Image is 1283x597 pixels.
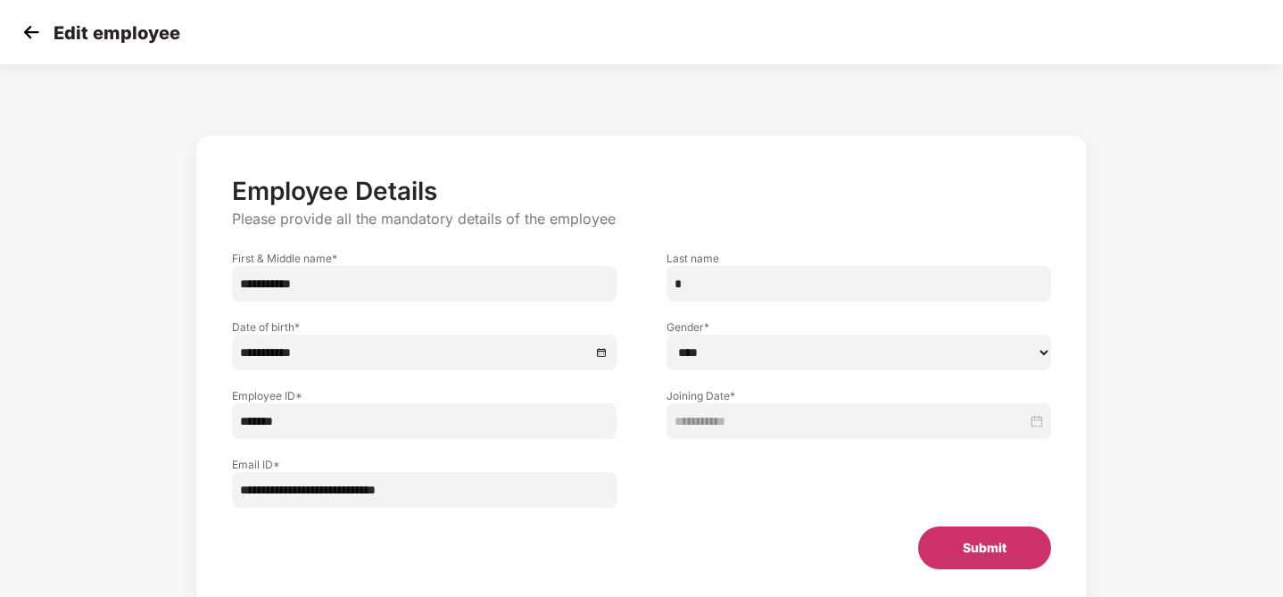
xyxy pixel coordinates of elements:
[232,388,617,403] label: Employee ID
[666,251,1051,266] label: Last name
[232,176,1052,206] p: Employee Details
[666,388,1051,403] label: Joining Date
[18,19,45,46] img: svg+xml;base64,PHN2ZyB4bWxucz0iaHR0cDovL3d3dy53My5vcmcvMjAwMC9zdmciIHdpZHRoPSIzMCIgaGVpZ2h0PSIzMC...
[666,319,1051,335] label: Gender
[232,210,1052,228] p: Please provide all the mandatory details of the employee
[232,251,617,266] label: First & Middle name
[232,457,617,472] label: Email ID
[232,319,617,335] label: Date of birth
[54,22,180,44] p: Edit employee
[918,527,1051,569] button: Submit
